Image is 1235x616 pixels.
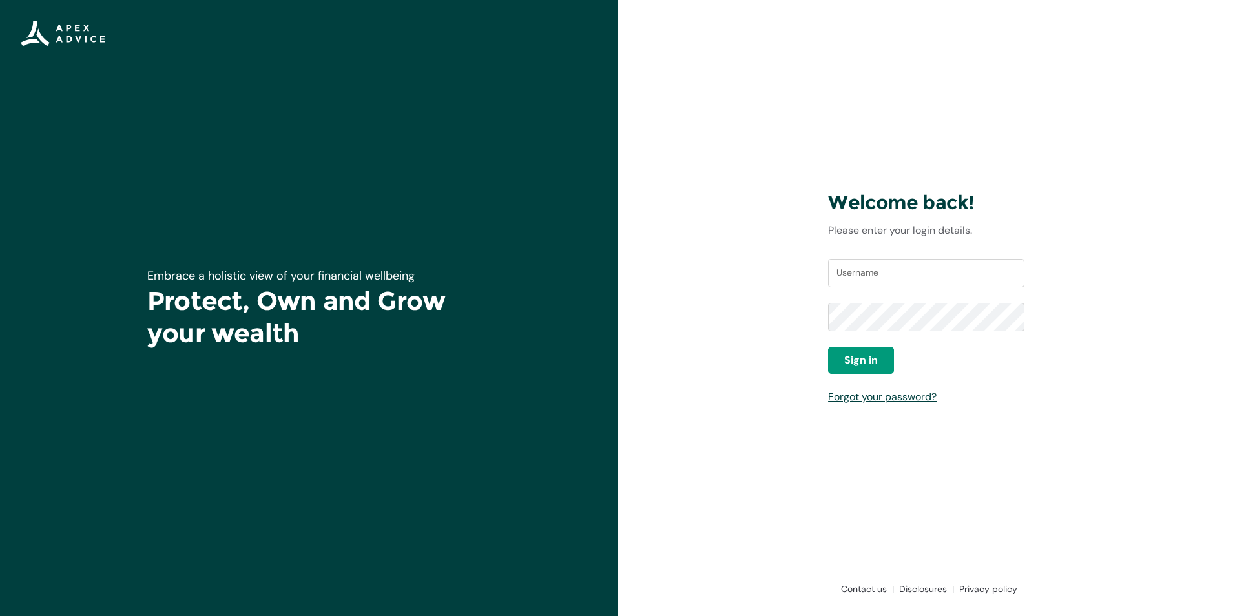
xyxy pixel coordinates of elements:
h1: Protect, Own and Grow your wealth [147,285,470,349]
a: Contact us [836,582,894,595]
span: Sign in [844,353,878,368]
img: Apex Advice Group [21,21,105,46]
a: Disclosures [894,582,954,595]
button: Sign in [828,347,894,374]
input: Username [828,259,1024,287]
p: Please enter your login details. [828,223,1024,238]
span: Embrace a holistic view of your financial wellbeing [147,268,415,283]
a: Forgot your password? [828,390,937,404]
a: Privacy policy [954,582,1017,595]
h3: Welcome back! [828,190,1024,215]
